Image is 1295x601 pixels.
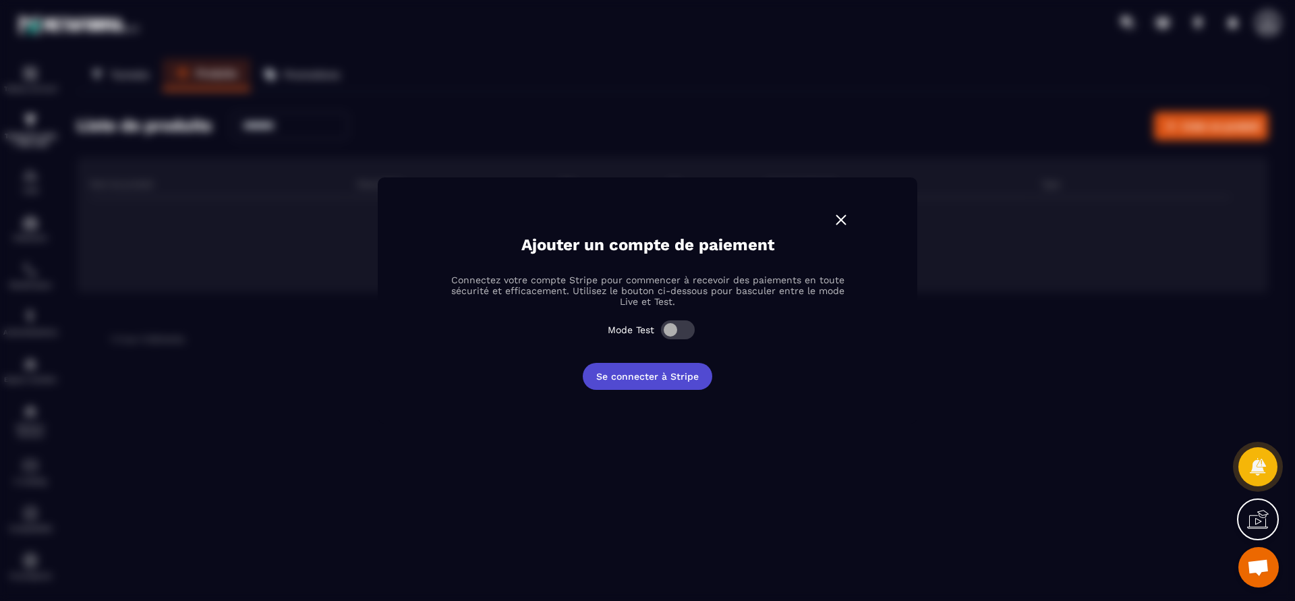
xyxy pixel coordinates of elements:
button: Se connecter à Stripe [583,363,712,390]
p: Ajouter un compte de paiement [521,235,774,254]
p: Connectez votre compte Stripe pour commencer à recevoir des paiements en toute sécurité et effica... [445,275,850,307]
img: close-w.0bb75850.svg [832,211,850,229]
label: Mode Test [608,324,654,335]
a: Ouvrir le chat [1238,547,1279,588]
